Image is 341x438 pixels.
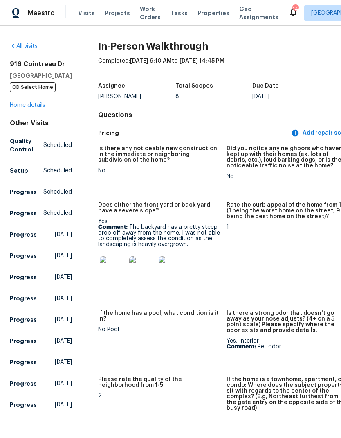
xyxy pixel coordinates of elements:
[10,137,43,154] h5: Quality Control
[98,224,128,230] b: Comment:
[10,273,37,281] h5: Progress
[98,202,220,214] h5: Does either the front yard or back yard have a severe slope?
[98,146,220,163] h5: Is there any noticeable new construction in the immediate or neighboring subdivision of the home?
[55,252,72,260] span: [DATE]
[55,358,72,366] span: [DATE]
[10,401,37,409] h5: Progress
[55,273,72,281] span: [DATE]
[179,58,224,64] span: [DATE] 14:45 PM
[10,294,37,303] h5: Progress
[10,230,37,239] h5: Progress
[98,393,220,399] div: 2
[55,294,72,303] span: [DATE]
[197,9,229,17] span: Properties
[78,9,95,17] span: Visits
[10,82,56,92] span: OD Select Home
[98,327,220,332] div: No Pool
[10,312,72,327] a: Progress[DATE]
[98,224,220,247] p: The backyard has a pretty steep drop off away from the home. I was not able to completely assess ...
[43,209,72,217] span: Scheduled
[239,5,278,21] span: Geo Assignments
[98,129,289,138] h5: Pricing
[10,376,72,391] a: Progress[DATE]
[170,10,188,16] span: Tasks
[140,5,161,21] span: Work Orders
[10,134,72,157] a: Quality ControlScheduled
[227,344,256,350] b: Comment:
[10,270,72,284] a: Progress[DATE]
[10,358,37,366] h5: Progress
[55,401,72,409] span: [DATE]
[10,209,37,217] h5: Progress
[10,185,72,199] a: ProgressScheduled
[98,83,125,89] h5: Assignee
[98,168,220,174] div: No
[175,83,213,89] h5: Total Scopes
[10,167,28,175] h5: Setup
[28,9,55,17] span: Maestro
[10,248,72,263] a: Progress[DATE]
[55,337,72,345] span: [DATE]
[130,58,172,64] span: [DATE] 9:10 AM
[252,83,279,89] h5: Due Date
[98,377,220,388] h5: Please rate the quality of the neighborhood from 1-5
[105,9,130,17] span: Projects
[55,379,72,388] span: [DATE]
[10,291,72,306] a: Progress[DATE]
[10,227,72,242] a: Progress[DATE]
[175,94,253,99] div: 8
[10,334,72,348] a: Progress[DATE]
[43,141,72,149] span: Scheduled
[43,167,72,175] span: Scheduled
[98,94,175,99] div: [PERSON_NAME]
[10,119,72,127] div: Other Visits
[98,219,220,287] div: Yes
[43,188,72,196] span: Scheduled
[10,206,72,221] a: ProgressScheduled
[98,310,220,322] h5: If the home has a pool, what condition is it in?
[55,230,72,239] span: [DATE]
[252,94,330,99] div: [DATE]
[10,43,38,49] a: All visits
[10,252,37,260] h5: Progress
[10,188,37,196] h5: Progress
[55,316,72,324] span: [DATE]
[10,397,72,412] a: Progress[DATE]
[10,337,37,345] h5: Progress
[292,5,298,13] div: 14
[10,102,45,108] a: Home details
[10,316,37,324] h5: Progress
[10,355,72,370] a: Progress[DATE]
[10,379,37,388] h5: Progress
[10,163,72,178] a: SetupScheduled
